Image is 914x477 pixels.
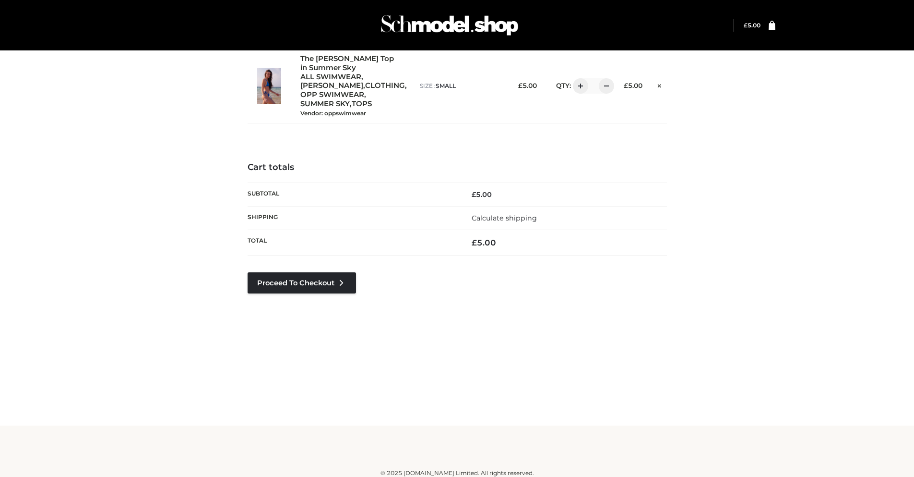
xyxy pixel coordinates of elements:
img: Schmodel Admin 964 [378,6,522,44]
p: size : [420,82,502,90]
bdi: 5.00 [472,190,492,199]
a: [PERSON_NAME] [300,81,363,90]
bdi: 5.00 [744,22,760,29]
span: SMALL [436,82,456,89]
a: Calculate shipping [472,214,537,222]
span: £ [624,82,628,89]
a: OPP SWIMWEAR [300,90,364,99]
div: QTY: [546,78,607,94]
th: Subtotal [248,183,457,206]
th: Shipping [248,207,457,230]
a: ALL SWIMWEAR [300,73,361,82]
h4: Cart totals [248,162,667,173]
a: CLOTHING [365,81,405,90]
div: , , , , , [300,54,410,117]
th: Total [248,230,457,256]
bdi: 5.00 [624,82,642,89]
a: £5.00 [744,22,760,29]
bdi: 5.00 [472,238,496,247]
a: The [PERSON_NAME] Top in Summer Sky [300,54,399,73]
a: Proceed to Checkout [248,272,356,294]
bdi: 5.00 [518,82,537,89]
a: TOPS [352,99,372,109]
span: £ [472,238,477,247]
span: £ [472,190,476,199]
a: SUMMER SKY [300,99,350,109]
a: Remove this item [652,78,666,91]
span: £ [518,82,522,89]
small: Vendor: oppswimwear [300,110,366,117]
span: £ [744,22,748,29]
